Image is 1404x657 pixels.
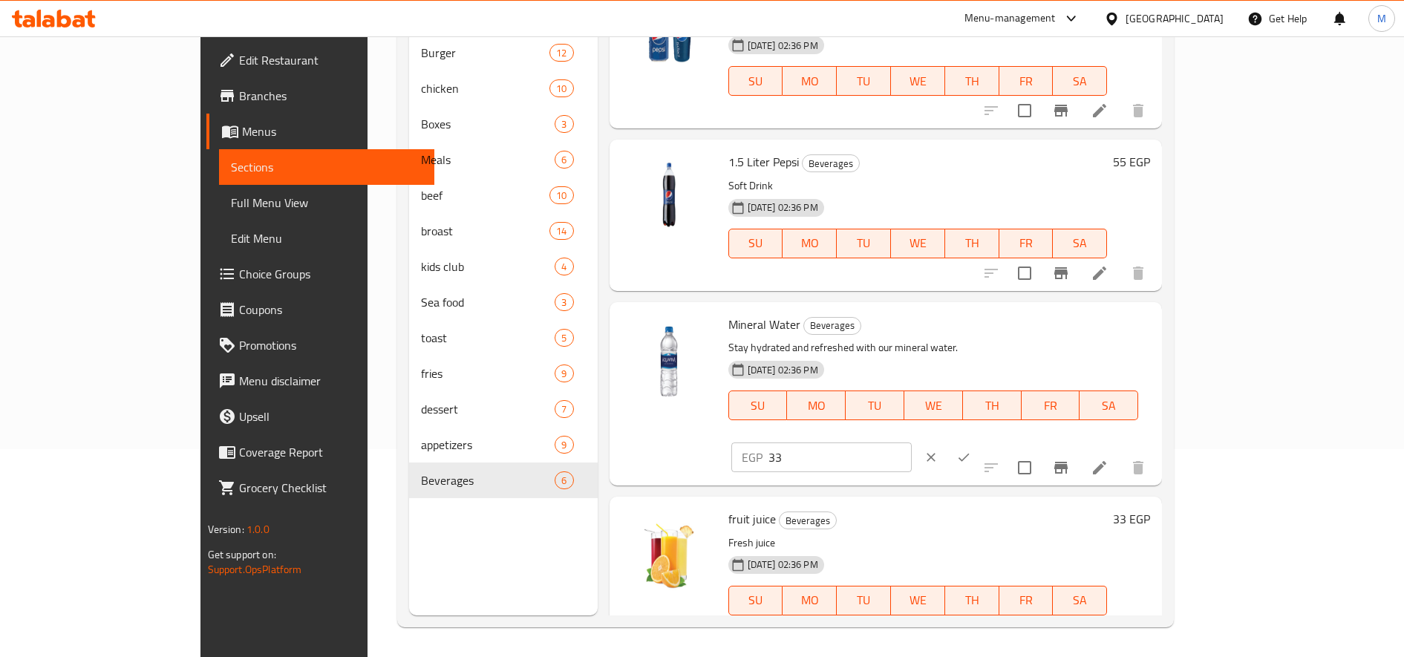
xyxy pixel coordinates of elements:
button: clear [915,441,947,474]
span: Get support on: [208,545,276,564]
span: SU [735,589,777,611]
button: MO [787,390,846,420]
span: Sea food [421,293,555,311]
button: FR [1022,390,1080,420]
span: [DATE] 02:36 PM [742,363,824,377]
span: [DATE] 02:36 PM [742,200,824,215]
span: FR [1005,71,1048,92]
div: appetizers9 [409,427,598,462]
span: Edit Menu [231,229,423,247]
span: Beverages [804,317,861,334]
button: TU [837,66,891,96]
span: [DATE] 02:36 PM [742,558,824,572]
div: chicken10 [409,71,598,106]
span: FR [1028,395,1074,416]
span: Choice Groups [239,265,423,283]
a: Promotions [206,327,435,363]
button: WE [891,586,945,615]
span: WE [897,71,939,92]
button: SU [728,586,783,615]
button: Branch-specific-item [1043,612,1079,648]
a: Menu disclaimer [206,363,435,399]
span: TU [843,589,885,611]
button: Branch-specific-item [1043,450,1079,486]
span: 9 [555,438,572,452]
button: SA [1053,229,1107,258]
input: Please enter price [768,442,912,472]
a: Branches [206,78,435,114]
div: items [555,471,573,489]
span: 9 [555,367,572,381]
div: items [555,436,573,454]
a: Coupons [206,292,435,327]
button: delete [1120,612,1156,648]
span: Mineral Water [728,313,800,336]
p: Soft Drink [728,177,1108,195]
div: toast5 [409,320,598,356]
span: 3 [555,295,572,310]
span: TH [951,589,993,611]
button: TH [945,229,999,258]
button: FR [999,66,1054,96]
span: TU [852,395,898,416]
button: delete [1120,93,1156,128]
button: SA [1080,390,1138,420]
span: Beverages [421,471,555,489]
span: Grocery Checklist [239,479,423,497]
span: 1.5 Liter Pepsi [728,151,799,173]
span: MO [788,71,831,92]
p: Fresh juice [728,534,1108,552]
span: TH [951,232,993,254]
div: items [549,79,573,97]
div: items [549,44,573,62]
span: Menu disclaimer [239,372,423,390]
span: FR [1005,232,1048,254]
div: dessert [421,400,555,418]
span: TH [951,71,993,92]
span: M [1377,10,1386,27]
span: 5 [555,331,572,345]
div: beef [421,186,549,204]
a: Support.OpsPlatform [208,560,302,579]
div: items [555,258,573,275]
a: Grocery Checklist [206,470,435,506]
div: items [549,222,573,240]
button: TU [837,229,891,258]
button: TH [945,66,999,96]
div: items [555,151,573,169]
button: SU [728,390,788,420]
div: Beverages [803,317,861,335]
span: SA [1085,395,1132,416]
span: appetizers [421,436,555,454]
span: Upsell [239,408,423,425]
div: Menu-management [964,10,1056,27]
span: chicken [421,79,549,97]
a: Upsell [206,399,435,434]
p: EGP [742,448,763,466]
span: Menus [242,122,423,140]
span: MO [788,232,831,254]
img: Mineral Water [621,314,716,409]
span: WE [897,589,939,611]
a: Edit menu item [1091,264,1108,282]
span: MO [788,589,831,611]
span: 6 [555,153,572,167]
a: Edit Menu [219,220,435,256]
span: 7 [555,402,572,416]
span: Version: [208,520,244,539]
span: Burger [421,44,549,62]
span: Meals [421,151,555,169]
div: items [549,186,573,204]
div: broast14 [409,213,598,249]
span: Full Menu View [231,194,423,212]
div: toast [421,329,555,347]
a: Choice Groups [206,256,435,292]
span: Branches [239,87,423,105]
div: items [555,115,573,133]
span: TU [843,71,885,92]
span: SA [1059,232,1101,254]
button: MO [783,229,837,258]
img: fruit juice [621,509,716,604]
